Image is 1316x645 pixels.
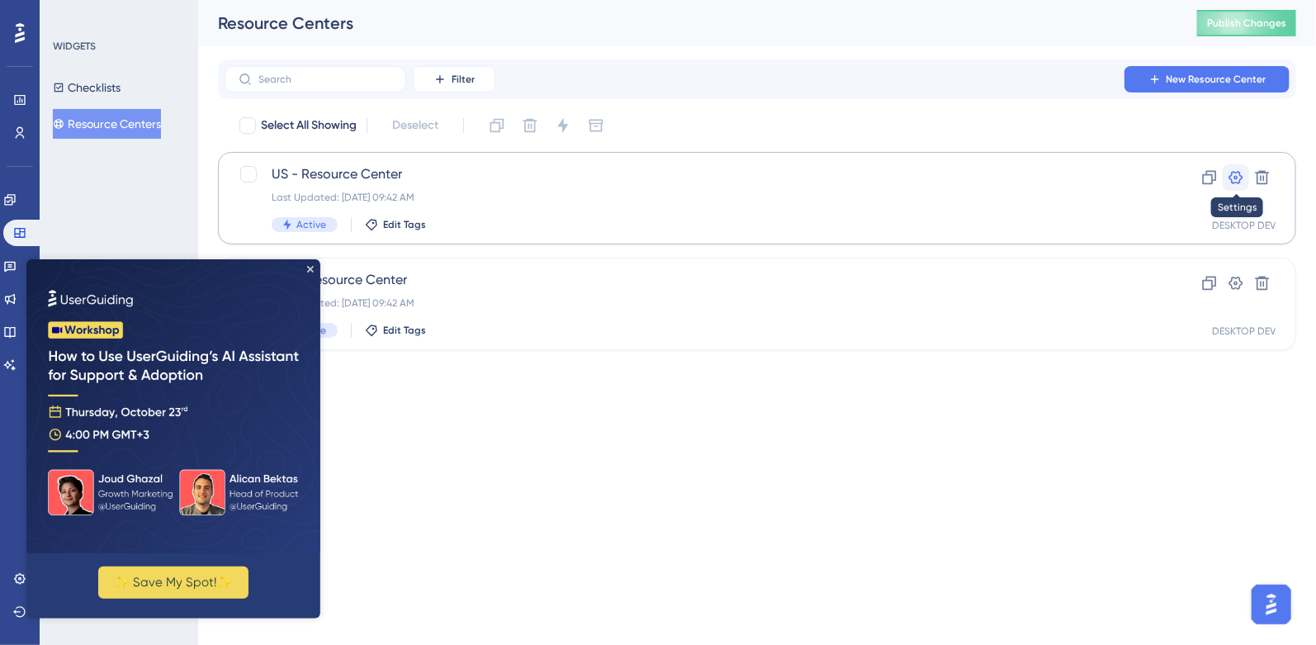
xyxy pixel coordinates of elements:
[53,40,96,53] div: WIDGETS
[272,164,1110,184] span: US - Resource Center
[272,296,1110,310] div: Last Updated: [DATE] 09:42 AM
[1197,10,1296,36] button: Publish Changes
[365,218,426,231] button: Edit Tags
[383,218,426,231] span: Edit Tags
[53,73,121,102] button: Checklists
[1124,66,1290,92] button: New Resource Center
[272,191,1110,204] div: Last Updated: [DATE] 09:42 AM
[452,73,475,86] span: Filter
[53,109,161,139] button: Resource Centers
[72,307,222,339] button: ✨ Save My Spot!✨
[272,270,1110,290] span: ESP - Resource Center
[1247,580,1296,629] iframe: UserGuiding AI Assistant Launcher
[218,12,1156,35] div: Resource Centers
[1207,17,1286,30] span: Publish Changes
[261,116,357,135] span: Select All Showing
[1212,219,1276,232] div: DESKTOP DEV
[296,218,326,231] span: Active
[392,116,438,135] span: Deselect
[365,324,426,337] button: Edit Tags
[1167,73,1266,86] span: New Resource Center
[281,7,287,13] div: Close Preview
[377,111,453,140] button: Deselect
[413,66,495,92] button: Filter
[1212,325,1276,338] div: DESKTOP DEV
[383,324,426,337] span: Edit Tags
[258,74,392,85] input: Search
